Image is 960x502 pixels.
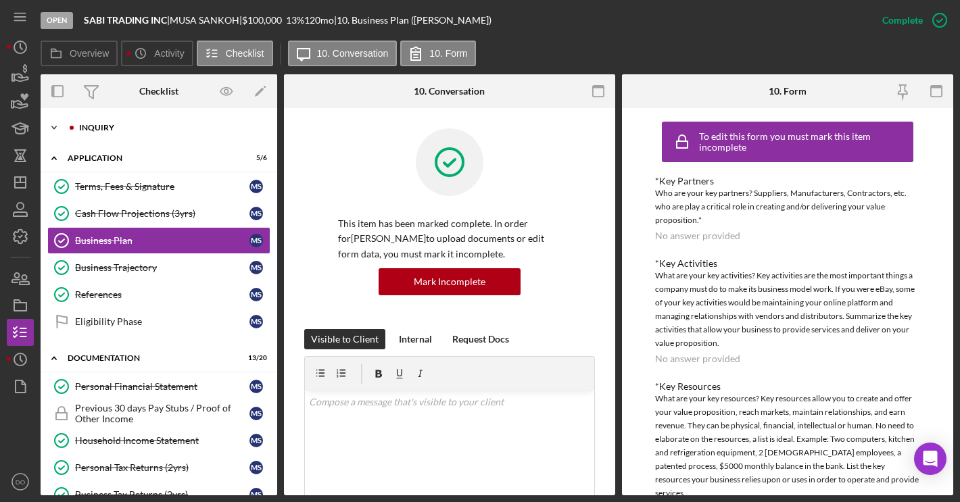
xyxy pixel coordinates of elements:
div: M S [249,461,263,474]
div: No answer provided [655,230,740,241]
div: Request Docs [452,329,509,349]
text: DO [16,478,25,486]
div: MUSA SANKOH | [170,15,242,26]
div: What are your key activities? Key activities are the most important things a company must do to m... [655,269,920,350]
label: Checklist [226,48,264,59]
a: Previous 30 days Pay Stubs / Proof of Other IncomeMS [47,400,270,427]
div: Terms, Fees & Signature [75,181,249,192]
div: M S [249,261,263,274]
a: Household Income StatementMS [47,427,270,454]
div: Previous 30 days Pay Stubs / Proof of Other Income [75,403,249,424]
div: M S [249,488,263,501]
b: SABI TRADING INC [84,14,167,26]
div: Complete [882,7,923,34]
a: Eligibility PhaseMS [47,308,270,335]
div: M S [249,207,263,220]
label: Activity [154,48,184,59]
div: References [75,289,249,300]
a: Business PlanMS [47,227,270,254]
div: Open Intercom Messenger [914,443,946,475]
div: Internal [399,329,432,349]
a: Personal Financial StatementMS [47,373,270,400]
div: Mark Incomplete [414,268,485,295]
div: | 10. Business Plan ([PERSON_NAME]) [334,15,491,26]
a: Business TrajectoryMS [47,254,270,281]
div: No answer provided [655,353,740,364]
a: Personal Tax Returns (2yrs)MS [47,454,270,481]
div: Business Plan [75,235,249,246]
div: 13 % [286,15,304,26]
button: Checklist [197,41,273,66]
div: M S [249,380,263,393]
label: 10. Form [429,48,467,59]
button: DO [7,468,34,495]
div: Checklist [139,86,178,97]
div: M S [249,234,263,247]
div: Documentation [68,354,233,362]
button: 10. Conversation [288,41,398,66]
a: Terms, Fees & SignatureMS [47,173,270,200]
div: M S [249,407,263,420]
div: *Key Activities [655,258,920,269]
button: Mark Incomplete [379,268,521,295]
div: Eligibility Phase [75,316,249,327]
div: 120 mo [304,15,334,26]
div: Business Trajectory [75,262,249,273]
div: Business Tax Returns (2yrs) [75,489,249,500]
p: This item has been marked complete. In order for [PERSON_NAME] to upload documents or edit form d... [338,216,561,261]
div: Visible to Client [311,329,379,349]
div: To edit this form you must mark this item incomplete [699,131,910,153]
a: ReferencesMS [47,281,270,308]
div: Household Income Statement [75,435,249,446]
div: M S [249,434,263,447]
button: Visible to Client [304,329,385,349]
button: Overview [41,41,118,66]
div: Personal Tax Returns (2yrs) [75,462,249,473]
span: $100,000 [242,14,282,26]
div: M S [249,288,263,301]
button: Complete [869,7,953,34]
button: Request Docs [446,329,516,349]
div: | [84,15,170,26]
div: Cash Flow Projections (3yrs) [75,208,249,219]
div: Personal Financial Statement [75,381,249,392]
div: 5 / 6 [243,154,267,162]
div: Who are your key partners? Suppliers, Manufacturers, Contractors, etc. who are play a critical ro... [655,186,920,227]
div: M S [249,315,263,328]
div: 10. Conversation [414,86,485,97]
div: What are your key resources? Key resources allow you to create and offer your value proposition, ... [655,392,920,500]
div: 10. Form [769,86,807,97]
a: Cash Flow Projections (3yrs)MS [47,200,270,227]
label: 10. Conversation [317,48,389,59]
div: Open [41,12,73,29]
button: 10. Form [400,41,476,66]
div: 13 / 20 [243,354,267,362]
button: Internal [392,329,439,349]
button: Activity [121,41,193,66]
div: Application [68,154,233,162]
div: *Key Resources [655,381,920,392]
label: Overview [70,48,109,59]
div: *Key Partners [655,176,920,186]
div: Inquiry [79,124,260,132]
div: M S [249,180,263,193]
